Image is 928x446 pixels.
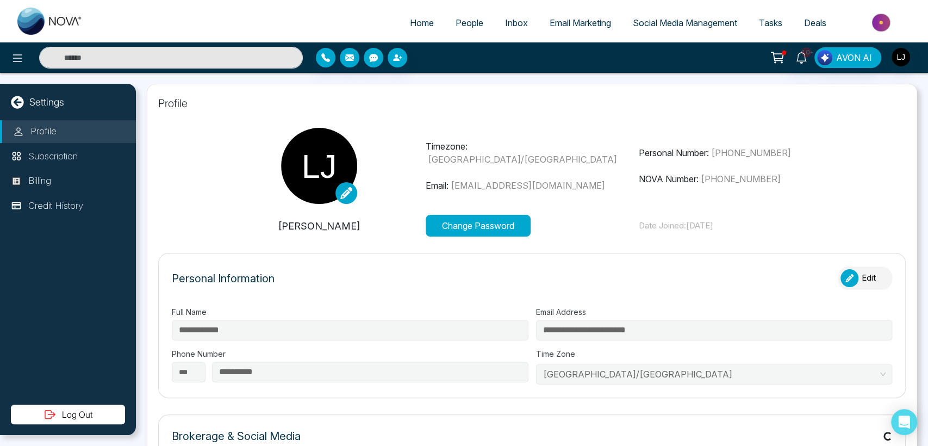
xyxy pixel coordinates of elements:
p: Personal Number: [638,146,851,159]
p: Personal Information [172,270,275,287]
span: Deals [804,17,826,28]
p: Brokerage & Social Media [172,428,301,444]
label: Phone Number [172,348,528,360]
label: Full Name [172,306,528,318]
button: Log Out [11,405,125,424]
span: AVON AI [836,51,872,64]
a: People [445,13,494,33]
p: Profile [30,125,57,139]
a: Social Media Management [622,13,748,33]
label: Email Address [536,306,893,318]
img: Nova CRM Logo [17,8,83,35]
label: Time Zone [536,348,893,360]
div: Open Intercom Messenger [891,409,917,435]
p: Credit History [28,199,83,213]
p: Timezone: [426,140,639,166]
span: Social Media Management [633,17,737,28]
p: Subscription [28,150,78,164]
img: Market-place.gif [843,10,921,35]
p: Profile [158,95,906,112]
span: Tasks [759,17,782,28]
span: [PHONE_NUMBER] [711,147,790,158]
p: Settings [29,95,64,109]
img: Lead Flow [817,50,832,65]
span: [GEOGRAPHIC_DATA]/[GEOGRAPHIC_DATA] [428,154,617,165]
span: Asia/Kolkata [543,366,886,382]
span: Home [410,17,434,28]
p: Email: [426,179,639,192]
p: Date Joined: [DATE] [638,220,851,232]
button: Edit [838,267,892,290]
a: 10+ [788,47,814,66]
span: Inbox [505,17,528,28]
button: AVON AI [814,47,881,68]
img: User Avatar [892,48,910,66]
p: [PERSON_NAME] [213,219,426,233]
span: 10+ [801,47,811,57]
span: [EMAIL_ADDRESS][DOMAIN_NAME] [451,180,605,191]
p: Billing [28,174,51,188]
a: Deals [793,13,837,33]
a: Home [399,13,445,33]
span: Email Marketing [550,17,611,28]
span: [PHONE_NUMBER] [700,174,780,184]
p: NOVA Number: [638,172,851,185]
a: Email Marketing [539,13,622,33]
a: Inbox [494,13,539,33]
button: Change Password [426,215,531,237]
a: Tasks [748,13,793,33]
span: People [456,17,483,28]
